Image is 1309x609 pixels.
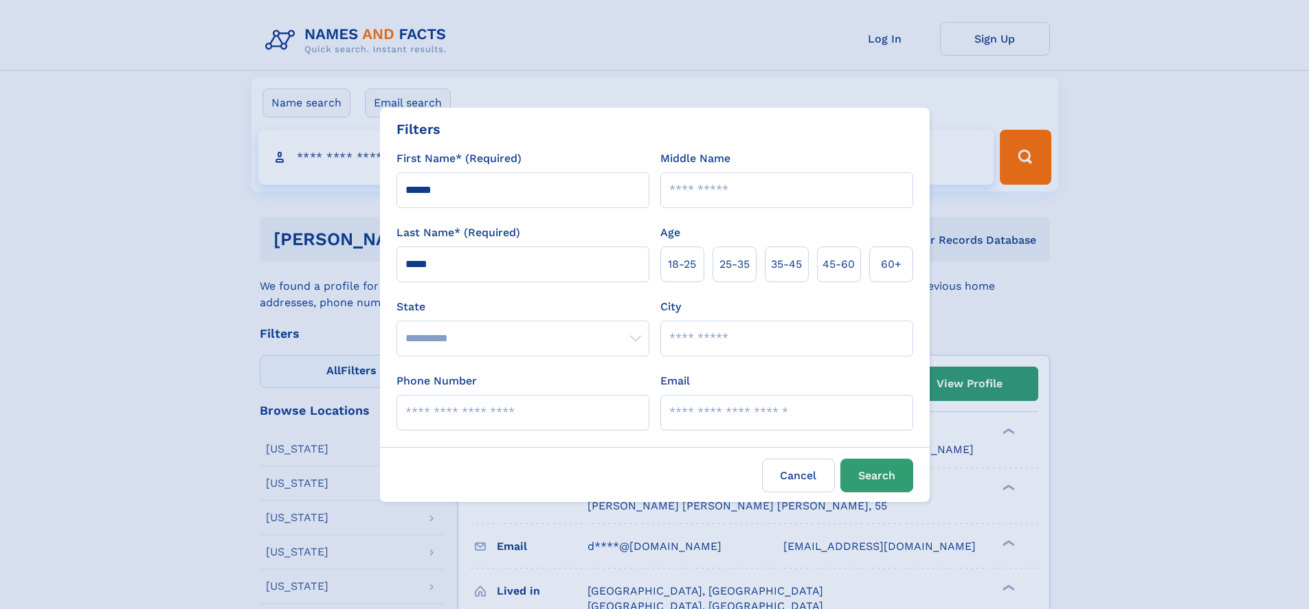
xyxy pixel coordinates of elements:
label: Phone Number [396,373,477,389]
div: Filters [396,119,440,139]
span: 25‑35 [719,256,750,273]
label: City [660,299,681,315]
label: State [396,299,649,315]
label: Middle Name [660,150,730,167]
label: Last Name* (Required) [396,225,520,241]
label: Email [660,373,690,389]
span: 35‑45 [771,256,802,273]
label: Cancel [762,459,835,492]
label: Age [660,225,680,241]
span: 45‑60 [823,256,855,273]
button: Search [840,459,913,492]
span: 60+ [881,256,902,273]
label: First Name* (Required) [396,150,522,167]
span: 18‑25 [668,256,696,273]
